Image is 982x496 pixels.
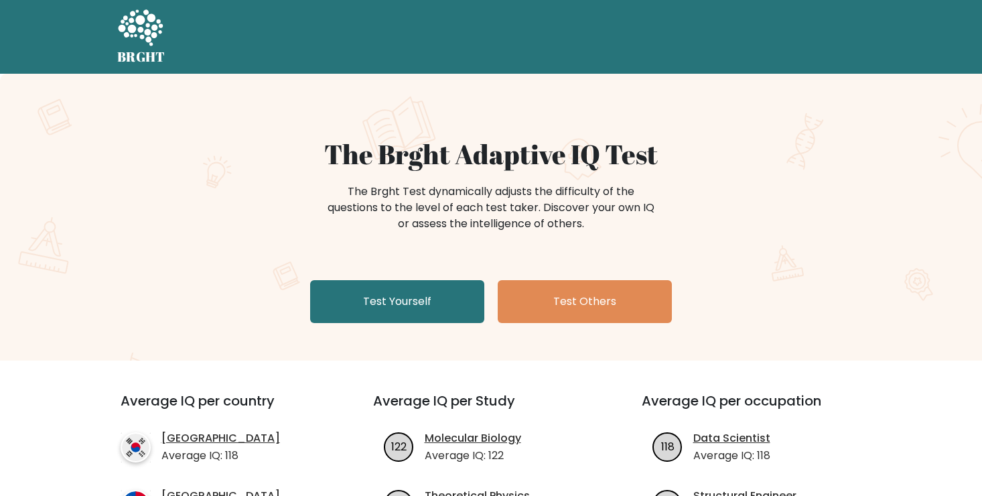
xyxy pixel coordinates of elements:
a: BRGHT [117,5,165,68]
p: Average IQ: 118 [161,448,280,464]
p: Average IQ: 122 [425,448,521,464]
a: Test Others [498,280,672,323]
img: country [121,432,151,462]
a: Molecular Biology [425,430,521,446]
div: The Brght Test dynamically adjusts the difficulty of the questions to the level of each test take... [324,184,658,232]
a: Test Yourself [310,280,484,323]
p: Average IQ: 118 [693,448,770,464]
h1: The Brght Adaptive IQ Test [164,138,818,170]
text: 118 [660,438,674,454]
h3: Average IQ per Study [373,393,610,425]
h3: Average IQ per occupation [642,393,878,425]
h3: Average IQ per country [121,393,325,425]
text: 122 [391,438,407,454]
a: [GEOGRAPHIC_DATA] [161,430,280,446]
h5: BRGHT [117,49,165,65]
a: Data Scientist [693,430,770,446]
